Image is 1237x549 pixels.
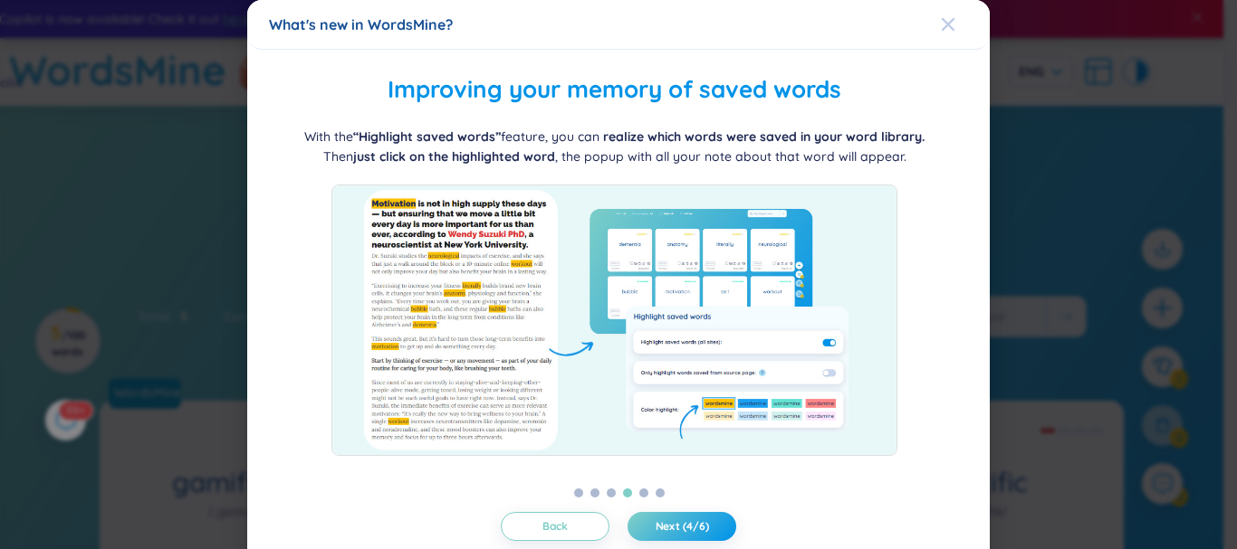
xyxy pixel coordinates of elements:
[656,519,709,534] span: Next (4/6)
[574,488,583,497] button: 1
[590,488,599,497] button: 2
[304,128,925,165] span: With the feature, you can Then , the popup with all your note about that word will appear.
[542,519,569,534] span: Back
[603,128,925,145] b: realize which words were saved in your word library.
[269,71,960,109] h2: Improving your memory of saved words
[353,128,501,145] b: “Highlight saved words”
[269,14,968,34] div: What's new in WordsMine?
[656,488,665,497] button: 6
[607,488,616,497] button: 3
[501,512,609,541] button: Back
[639,488,648,497] button: 5
[628,512,736,541] button: Next (4/6)
[623,488,632,497] button: 4
[353,148,555,165] b: just click on the highlighted word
